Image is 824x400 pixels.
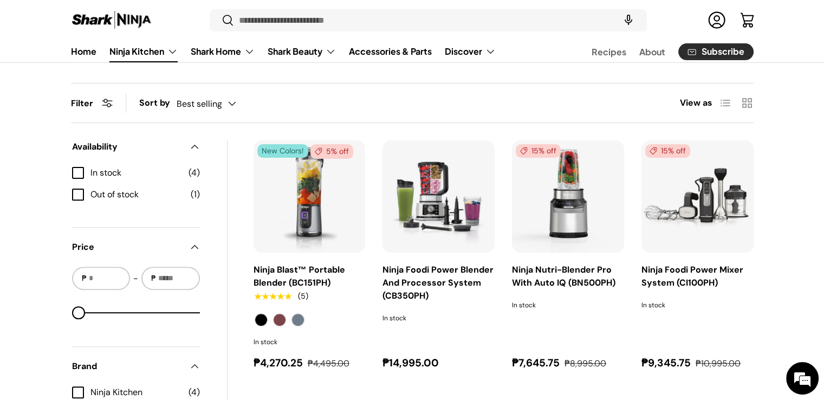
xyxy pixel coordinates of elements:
[639,41,665,62] a: About
[680,96,712,109] span: View as
[103,41,184,62] summary: Ninja Kitchen
[72,241,183,254] span: Price
[382,264,494,301] a: Ninja Foodi Power Blender And Processor System (CB350PH)
[133,272,138,285] span: -
[191,188,200,201] span: (1)
[71,41,96,62] a: Home
[438,41,502,62] summary: Discover
[611,9,646,33] speech-search-button: Search by voice
[72,140,183,153] span: Availability
[512,140,624,253] img: ninja-nutri-blender-pro-with-auto-iq-silver-with-sample-food-content-full-view-sharkninja-philipp...
[254,140,366,253] a: Ninja Blast™ Portable Blender (BC151PH)
[71,98,113,109] button: Filter
[72,360,183,373] span: Brand
[72,347,200,386] summary: Brand
[139,96,177,109] label: Sort by
[382,140,495,253] a: Ninja Foodi Power Blender And Processor System (CB350PH)
[189,386,200,399] span: (4)
[255,313,268,326] label: Black
[90,188,184,201] span: Out of stock
[90,166,182,179] span: In stock
[177,94,258,113] button: Best selling
[592,41,626,62] a: Recipes
[189,166,200,179] span: (4)
[566,41,754,62] nav: Secondary
[678,43,754,60] a: Subscribe
[177,99,222,109] span: Best selling
[81,273,88,284] span: ₱
[261,41,342,62] summary: Shark Beauty
[254,264,345,288] a: Ninja Blast™ Portable Blender (BC151PH)
[71,41,496,62] nav: Primary
[90,386,182,399] span: Ninja Kitchen
[71,98,93,109] span: Filter
[72,127,200,166] summary: Availability
[257,144,308,158] span: New Colors!
[291,313,304,326] label: Navy Blue
[150,273,157,284] span: ₱
[71,10,152,31] img: Shark Ninja Philippines
[184,41,261,62] summary: Shark Home
[641,264,743,288] a: Ninja Foodi Power Mixer System (CI100PH)
[349,41,432,62] a: Accessories & Parts
[273,313,286,326] label: Cranberry
[310,144,353,159] span: 5% off
[516,144,561,158] span: 15% off
[702,48,744,56] span: Subscribe
[645,144,690,158] span: 15% off
[254,140,366,253] img: ninja-blast-portable-blender-black-left-side-view-sharkninja-philippines
[512,140,624,253] a: Ninja Nutri-Blender Pro With Auto IQ (BN500PH)
[641,140,754,253] a: Ninja Foodi Power Mixer System (CI100PH)
[382,140,495,253] img: ninja-foodi-power-blender-and-processor-system-full-view-with-sample-contents-sharkninja-philippines
[72,228,200,267] summary: Price
[512,264,615,288] a: Ninja Nutri-Blender Pro With Auto IQ (BN500PH)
